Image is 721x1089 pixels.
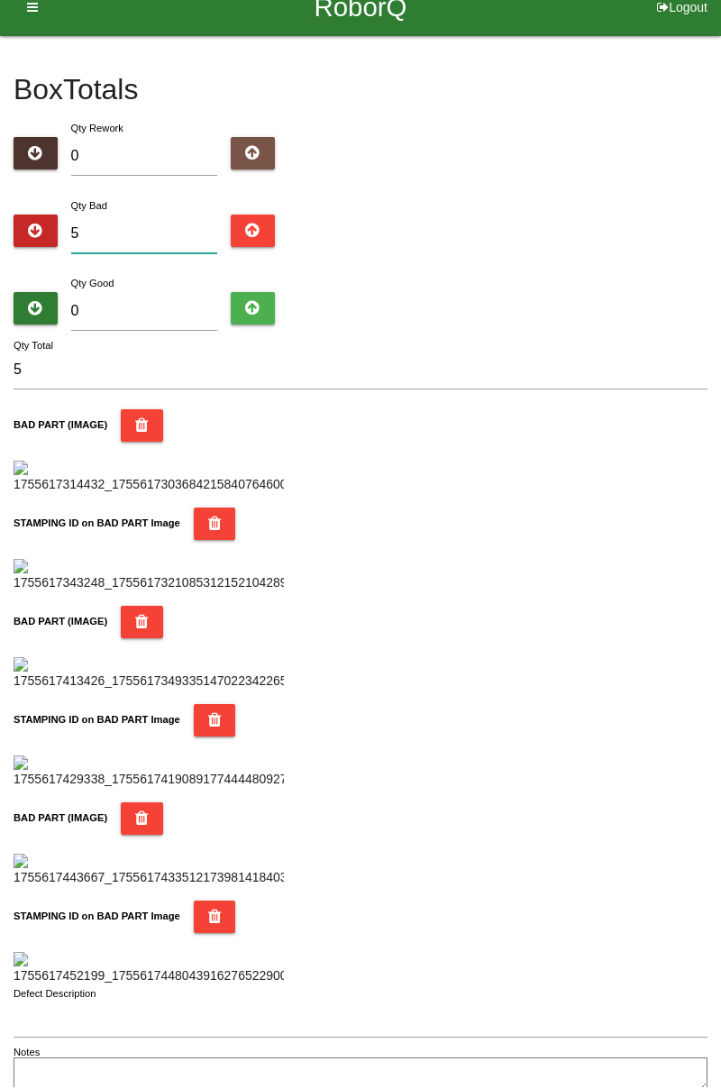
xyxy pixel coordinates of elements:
label: Notes [14,1047,40,1062]
label: Qty Bad [71,202,107,213]
b: STAMPING ID on BAD PART Image [14,716,180,727]
label: Qty Total [14,340,53,355]
label: Defect Description [14,988,96,1003]
button: STAMPING ID on BAD PART Image [194,706,236,738]
img: 1755617343248_17556173210853121521042899864397.jpg [14,561,284,594]
img: 1755617413426_1755617349335147022342265043520.jpg [14,659,284,692]
img: 1755617443667_17556174335121739814184035712602.jpg [14,856,284,889]
b: BAD PART (IMAGE) [14,618,107,628]
button: STAMPING ID on BAD PART Image [194,902,236,935]
label: Qty Rework [71,124,123,135]
b: BAD PART (IMAGE) [14,421,107,432]
img: 1755617452199_17556174480439162765229005225049.jpg [14,954,284,987]
button: BAD PART (IMAGE) [121,608,163,640]
b: STAMPING ID on BAD PART Image [14,519,180,530]
b: STAMPING ID on BAD PART Image [14,912,180,923]
img: 1755617429338_17556174190891774444809270392595.jpg [14,757,284,791]
b: BAD PART (IMAGE) [14,814,107,825]
label: Qty Good [71,279,114,290]
button: BAD PART (IMAGE) [121,411,163,444]
button: BAD PART (IMAGE) [121,804,163,837]
button: STAMPING ID on BAD PART Image [194,509,236,542]
img: 1755617314432_17556173036842158407646008645348.jpg [14,462,284,496]
h4: Box Totals [14,76,707,107]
